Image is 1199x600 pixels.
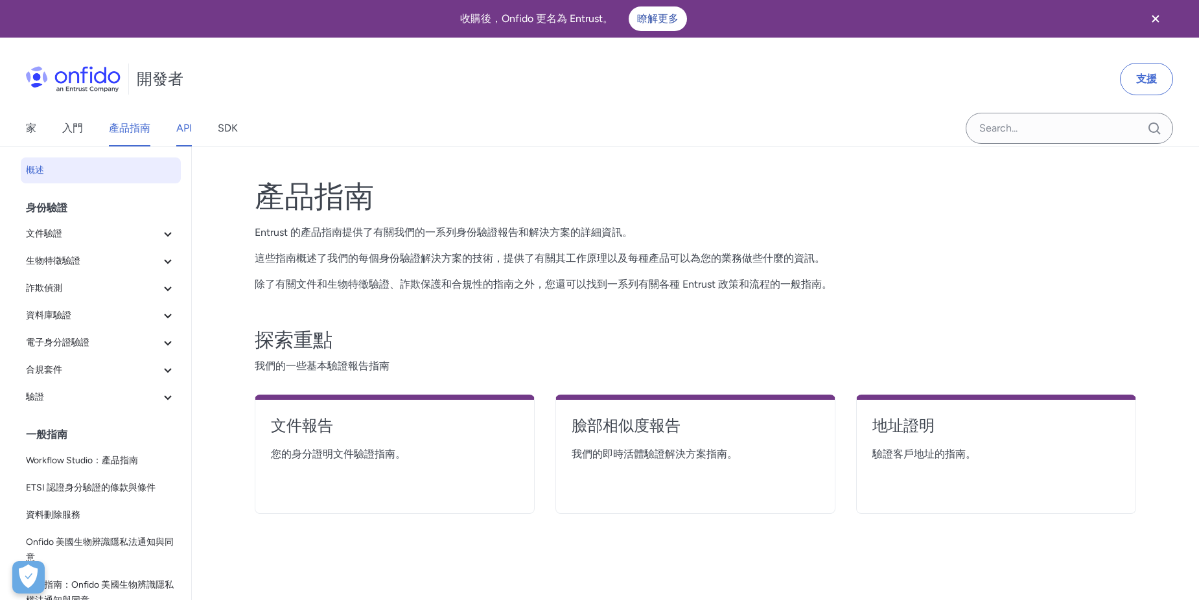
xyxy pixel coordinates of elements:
[26,110,36,146] a: 家
[255,360,390,372] font: 我們的一些基本驗證報告指南
[26,66,121,92] img: Onfido Logo
[26,391,44,402] font: 驗證
[21,384,181,410] button: 驗證
[26,255,80,266] font: 生物特徵驗證
[1136,73,1157,85] font: 支援
[271,416,333,435] font: 文件報告
[62,110,83,146] a: 入門
[1132,3,1180,35] button: Close banner
[109,122,150,134] font: 產品指南
[460,12,687,25] font: 收購後，Onfido 更名為 Entrust。
[572,448,738,460] font: 我們的即時活體驗證解決方案指南。
[271,448,406,460] font: 您的身分證明文件驗證指南。
[176,110,192,146] a: API
[872,448,976,460] font: 驗證客戶地址的指南。
[26,283,62,294] font: 詐欺偵測
[137,69,183,88] font: 開發者
[21,248,181,274] button: 生物特徵驗證
[872,415,1120,446] a: 地址證明
[26,337,89,348] font: 電子身分證驗證
[21,221,181,247] button: 文件驗證
[271,415,518,446] a: 文件報告
[26,509,80,520] font: 資料刪除服務
[966,113,1173,144] input: Onfido search input field
[255,278,832,290] font: 除了有關文件和生物特徵驗證、詐欺保護和合規性的指南之外，您還可以找到一系列有關各種 Entrust 政策和流程的一般指南。
[26,202,67,214] font: 身份驗證
[872,416,935,435] font: 地址證明
[21,529,181,571] a: Onfido 美國生物辨識隱私法通知與同意
[572,415,819,446] a: 臉部相似度報告
[26,428,67,441] font: 一般指南
[21,475,181,501] a: ETSI 認證身分驗證的條款與條件
[255,328,332,352] font: 探索重點
[21,448,181,474] a: Workflow Studio：產品指南
[21,157,181,183] a: 概述
[26,228,62,239] font: 文件驗證
[1148,11,1163,27] svg: Close banner
[26,165,44,176] font: 概述
[26,455,138,466] font: Workflow Studio：產品指南
[21,502,181,528] a: 資料刪除服務
[26,482,156,493] font: ETSI 認證身分驗證的條款與條件
[218,122,238,134] font: SDK
[21,303,181,329] button: 資料庫驗證
[12,561,45,594] button: Open Preferences
[572,416,681,435] font: 臉部相似度報告
[12,561,45,594] div: Cookie Preferences
[255,252,825,264] font: 這些指南概述了我們的每個身份驗證解決方案的技術，提供了有關其工作原理以及每種產品可以為您的業務做些什麼的資訊。
[62,122,83,134] font: 入門
[21,357,181,383] button: 合規套件
[21,330,181,356] button: 電子身分證驗證
[109,110,150,146] a: 產品指南
[26,537,174,563] font: Onfido 美國生物辨識隱私法通知與同意
[1120,63,1173,95] a: 支援
[255,178,374,214] font: 產品指南
[26,122,36,134] font: 家
[255,226,633,238] font: Entrust 的產品指南提供了有關我們的一系列身份驗證報告和解決方案的詳細資訊。
[629,6,687,31] a: 瞭解更多
[21,275,181,301] button: 詐欺偵測
[218,110,238,146] a: SDK
[26,364,62,375] font: 合規套件
[26,310,71,321] font: 資料庫驗證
